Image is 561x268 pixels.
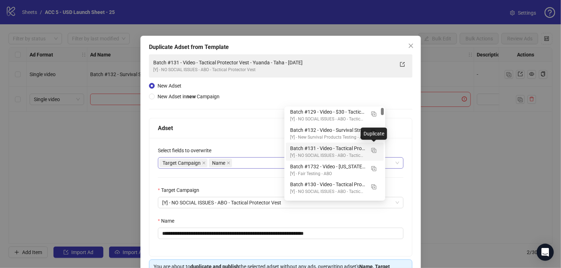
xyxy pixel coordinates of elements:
div: [Y] - NO SOCIAL ISSUES - ABO - Tactical Protector Vest [290,152,365,159]
label: Target Campaign [158,186,204,194]
span: New Adset [158,83,181,89]
img: Duplicate [371,111,376,116]
div: Batch #131 - Video - Tactical Protector Vest - Yuanda - Taha - [DATE] [290,144,365,152]
button: Duplicate [368,163,380,174]
img: Duplicate [371,166,376,171]
strong: new [186,94,196,99]
button: Duplicate [368,126,380,138]
div: Batch #129 - Video - $30 - Tactical Protector Vest - Yuanda - Taha - [DATE] [290,108,365,116]
div: Duplicate [361,128,387,140]
div: Batch #129 - Video - Tactical Protector Vest - Yuanda - Taha - [DATE] [290,199,365,207]
div: Batch #1732 - Video - [US_STATE] Republic MAGA Bear Back Print T Shirt - Yuanda - [DATE] [290,163,365,170]
span: close [227,161,230,165]
div: Duplicate Adset from Template [149,43,412,51]
span: Name [209,159,232,167]
div: Batch #130 - Video - Tactical Protector Vest - Yuanda - Taha - August 21 [286,179,384,197]
div: Batch #130 - Video - Tactical Protector Vest - Yuanda - Taha - [DATE] [290,180,365,188]
div: Batch #129 - Video - Tactical Protector Vest - Yuanda - Taha - August 21 [286,197,384,215]
span: Name [212,159,225,167]
button: Close [405,40,417,51]
div: Batch #131 - Video - Tactical Protector Vest - Yuanda - Taha - August 22 [286,143,384,161]
div: [Y] - NO SOCIAL ISSUES - ABO - Tactical Protector Vest [290,116,365,123]
div: Open Intercom Messenger [537,244,554,261]
span: close [408,43,414,49]
img: Duplicate [371,148,376,153]
span: Target Campaign [163,159,201,167]
span: [Y] - NO SOCIAL ISSUES - ABO - Tactical Protector Vest [162,197,399,208]
img: Duplicate [371,184,376,189]
div: Adset [158,124,403,133]
button: Duplicate [368,180,380,192]
div: Batch #132 - Video - Survival Straw - Yuanda - Tiktok Video - August 22 [286,124,384,143]
div: Batch #129 - Video - $30 - Tactical Protector Vest - Yuanda - Taha - August 23 [286,106,384,124]
span: Target Campaign [159,159,207,167]
span: close [202,161,206,165]
div: Batch #132 - Video - Survival Straw - Yuanda - Tiktok Video - [DATE] [290,126,365,134]
button: Duplicate [368,108,380,119]
label: Name [158,217,179,225]
span: New Adset in Campaign [158,94,220,99]
div: [Y] - Fair Testing - ABO [290,170,365,177]
button: Duplicate [368,144,380,156]
div: Batch #131 - Video - Tactical Protector Vest - Yuanda - Taha - [DATE] [153,59,394,66]
input: Name [158,228,403,239]
label: Select fields to overwrite [158,147,216,154]
span: export [400,62,405,67]
div: [Y] - New Survival Products Testing - ABO - No Disclaimer [290,134,365,141]
div: [Y] - NO SOCIAL ISSUES - ABO - Tactical Protector Vest [153,66,394,73]
div: Batch #1732 - Video - California Republic MAGA Bear Back Print T Shirt - Yuanda - August 21 [286,161,384,179]
div: [Y] - NO SOCIAL ISSUES - ABO - Tactical Protector Vest [290,188,365,195]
